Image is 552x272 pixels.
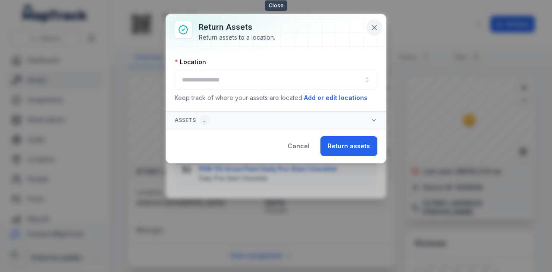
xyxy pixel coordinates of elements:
[265,0,287,11] span: Close
[304,93,368,103] button: Add or edit locations
[199,115,210,125] div: ...
[320,136,377,156] button: Return assets
[175,115,210,125] span: Assets
[175,93,377,103] p: Keep track of where your assets are located.
[280,136,317,156] button: Cancel
[166,112,386,129] button: Assets...
[199,21,275,33] h3: Return assets
[199,33,275,42] div: Return assets to a location.
[175,58,206,66] label: Location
